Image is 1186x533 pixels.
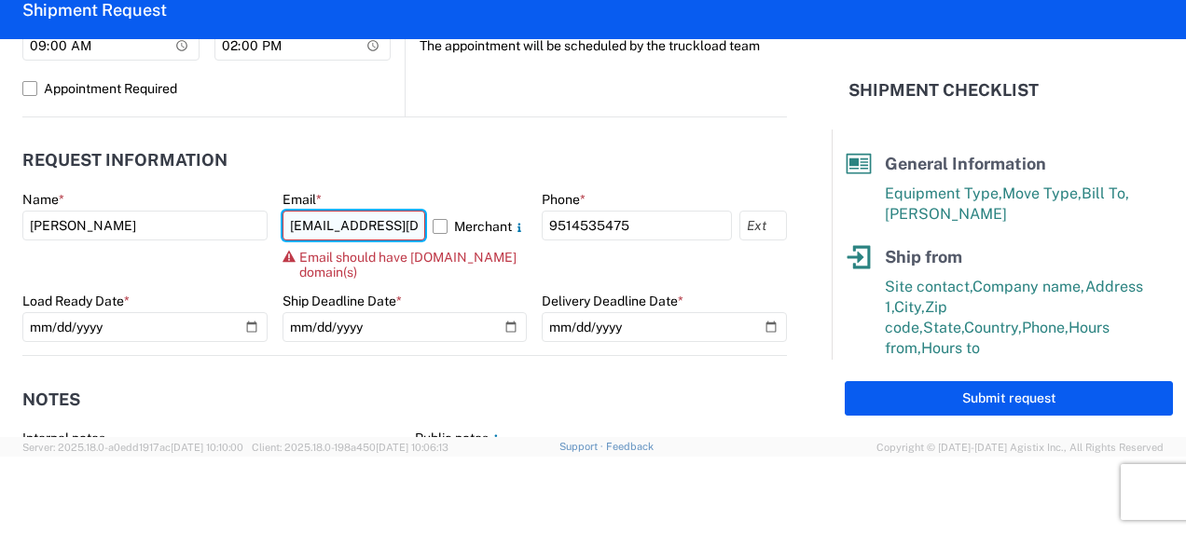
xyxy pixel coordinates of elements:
[22,191,64,208] label: Name
[559,441,606,452] a: Support
[885,184,1002,202] span: Equipment Type,
[22,293,130,309] label: Load Ready Date
[415,430,503,446] label: Public notes
[22,442,243,453] span: Server: 2025.18.0-a0edd1917ac
[1022,319,1069,336] span: Phone,
[283,191,322,208] label: Email
[923,319,964,336] span: State,
[885,154,1046,173] span: General Information
[845,381,1173,416] button: Submit request
[964,319,1022,336] span: Country,
[876,439,1164,456] span: Copyright © [DATE]-[DATE] Agistix Inc., All Rights Reserved
[1002,184,1082,202] span: Move Type,
[739,211,787,240] input: Ext
[1082,184,1129,202] span: Bill To,
[22,74,391,103] label: Appointment Required
[542,293,683,309] label: Delivery Deadline Date
[22,151,228,170] h2: Request Information
[22,430,105,446] label: Internal notes
[283,293,402,309] label: Ship Deadline Date
[606,441,654,452] a: Feedback
[252,442,448,453] span: Client: 2025.18.0-198a450
[885,278,972,295] span: Site contact,
[885,205,1007,223] span: [PERSON_NAME]
[299,250,528,280] span: Email should have [DOMAIN_NAME] domain(s)
[420,31,760,61] label: The appointment will be scheduled by the truckload team
[22,390,80,409] h2: Notes
[894,298,925,316] span: City,
[171,442,243,453] span: [DATE] 10:10:00
[885,247,962,266] span: Ship from
[972,278,1085,295] span: Company name,
[542,191,586,208] label: Phone
[376,442,448,453] span: [DATE] 10:06:13
[921,339,980,357] span: Hours to
[433,211,527,240] label: Merchant
[848,79,1039,102] h2: Shipment Checklist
